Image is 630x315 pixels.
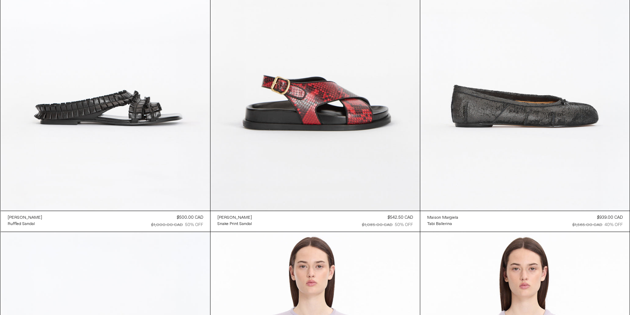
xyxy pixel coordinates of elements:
[185,222,203,228] div: 50% OFF
[8,221,35,227] div: Ruffled Sandal
[8,221,42,227] a: Ruffled Sandal
[573,222,602,228] div: $1,565.00 CAD
[387,215,413,221] div: $542.50 CAD
[362,222,393,228] div: $1,085.00 CAD
[217,215,252,221] a: [PERSON_NAME]
[605,222,623,228] div: 40% OFF
[395,222,413,228] div: 50% OFF
[217,221,252,227] a: Snake Print Sandal
[427,221,458,227] a: Tabi Ballerina
[177,215,203,221] div: $500.00 CAD
[217,215,252,221] div: [PERSON_NAME]
[427,221,452,227] div: Tabi Ballerina
[151,222,183,228] div: $1,000.00 CAD
[8,215,42,221] div: [PERSON_NAME]
[427,215,458,221] div: Maison Margiela
[427,215,458,221] a: Maison Margiela
[597,215,623,221] div: $939.00 CAD
[8,215,42,221] a: [PERSON_NAME]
